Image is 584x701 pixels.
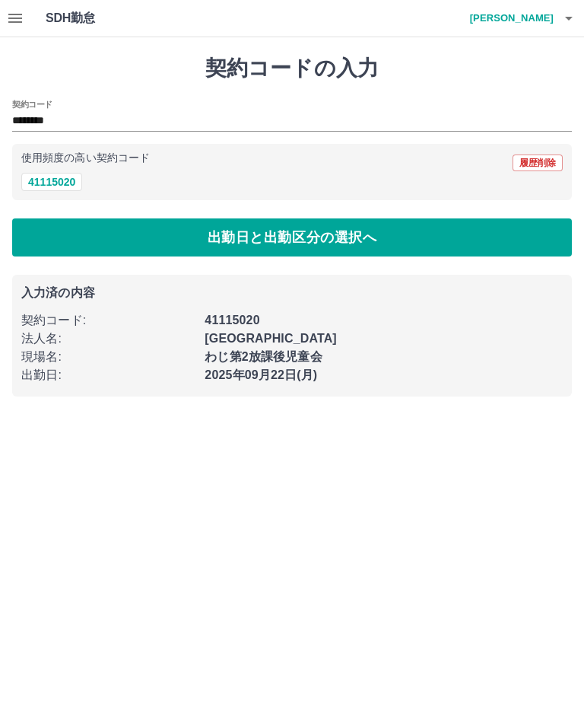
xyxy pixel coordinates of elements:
[12,98,52,110] h2: 契約コード
[205,368,317,381] b: 2025年09月22日(月)
[205,332,337,345] b: [GEOGRAPHIC_DATA]
[205,314,259,327] b: 41115020
[21,287,563,299] p: 入力済の内容
[21,366,195,384] p: 出勤日 :
[513,155,563,171] button: 履歴削除
[12,56,572,81] h1: 契約コードの入力
[21,348,195,366] p: 現場名 :
[21,153,150,164] p: 使用頻度の高い契約コード
[205,350,322,363] b: わじ第2放課後児童会
[21,311,195,330] p: 契約コード :
[21,330,195,348] p: 法人名 :
[12,218,572,257] button: 出勤日と出勤区分の選択へ
[21,173,82,191] button: 41115020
